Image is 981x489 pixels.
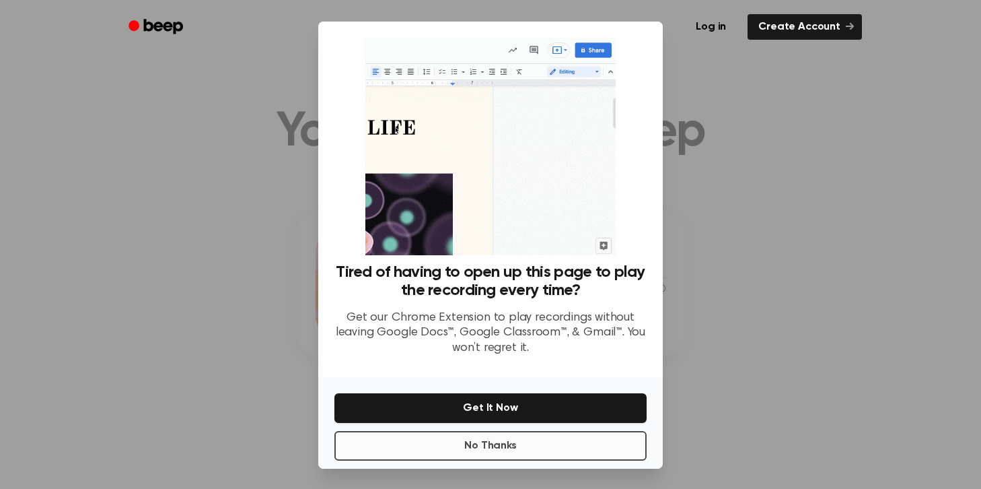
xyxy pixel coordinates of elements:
[748,14,862,40] a: Create Account
[119,14,195,40] a: Beep
[334,393,647,423] button: Get It Now
[334,431,647,461] button: No Thanks
[334,263,647,300] h3: Tired of having to open up this page to play the recording every time?
[682,11,739,42] a: Log in
[334,311,647,356] p: Get our Chrome Extension to play recordings without leaving Google Docs™, Google Classroom™, & Gm...
[365,38,615,255] img: Beep extension in action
